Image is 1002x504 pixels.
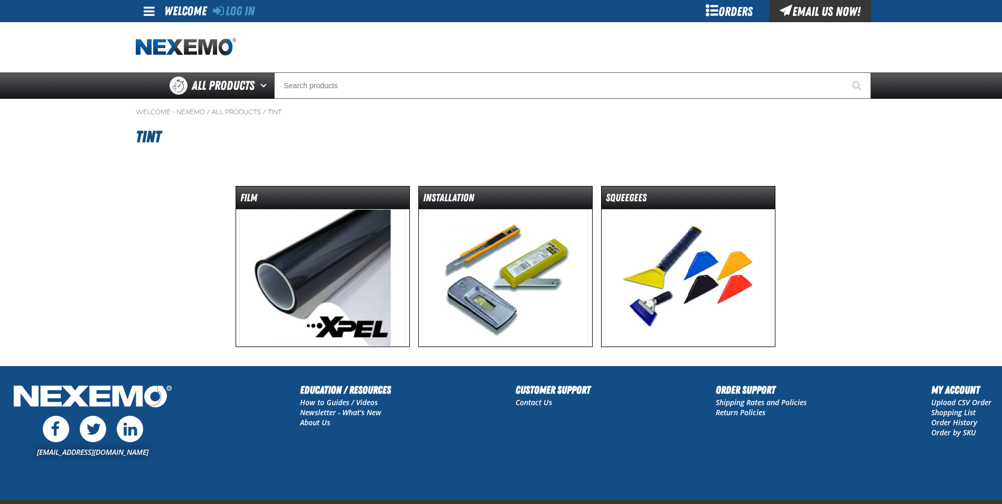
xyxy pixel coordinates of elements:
[931,397,991,407] a: Upload CSV Order
[257,72,274,99] button: Open All Products pages
[931,382,991,398] h2: My Account
[716,407,765,417] a: Return Policies
[274,72,871,99] input: Search
[192,76,255,95] span: All Products
[11,382,175,413] img: Nexemo Logo
[602,191,775,209] dt: Squeegees
[213,4,255,18] a: Log In
[136,108,205,116] a: Welcome - Nexemo
[300,407,381,417] a: Newsletter - What's New
[422,209,588,347] img: Installation
[419,191,592,209] dt: Installation
[931,427,976,437] a: Order by SKU
[136,38,236,57] a: Home
[207,108,210,116] span: /
[263,108,266,116] span: /
[236,186,410,347] a: Film
[716,382,807,398] h2: Order Support
[136,38,236,57] img: Nexemo logo
[931,407,976,417] a: Shopping List
[605,209,771,347] img: Squeegees
[601,186,775,347] a: Squeegees
[212,108,261,116] a: All Products
[418,186,593,347] a: Installation
[239,209,406,347] img: Film
[37,447,148,457] a: [EMAIL_ADDRESS][DOMAIN_NAME]
[516,382,591,398] h2: Customer Support
[716,397,807,407] a: Shipping Rates and Policies
[931,417,977,427] a: Order History
[236,191,409,209] dt: Film
[136,123,867,151] h1: Tint
[300,382,391,398] h2: Education / Resources
[136,108,867,116] nav: Breadcrumbs
[300,397,378,407] a: How to Guides / Videos
[516,397,552,407] a: Contact Us
[845,72,871,99] button: Start Searching
[300,417,330,427] a: About Us
[268,108,282,116] a: Tint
